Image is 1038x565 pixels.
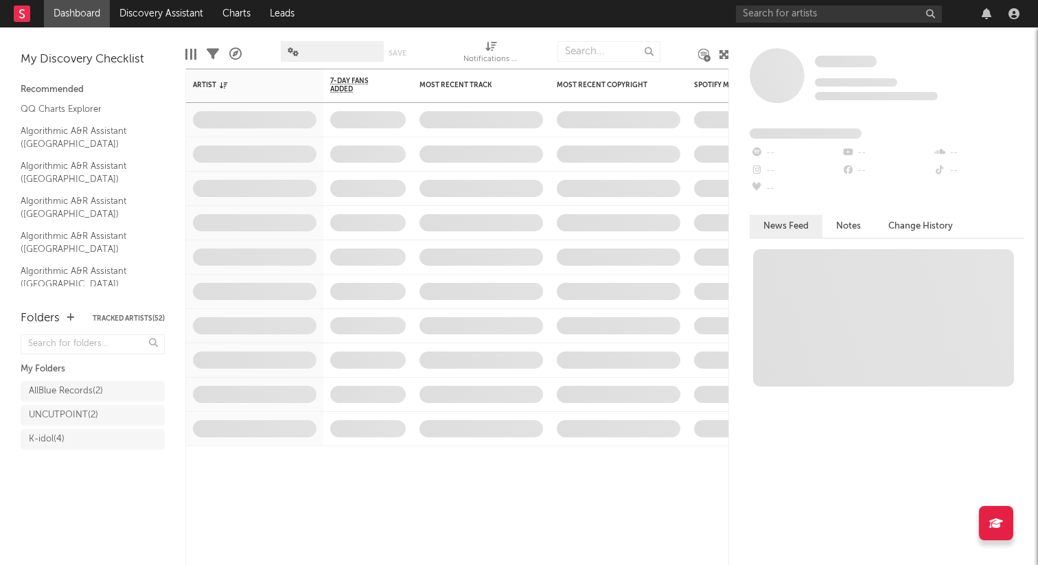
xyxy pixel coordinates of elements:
[557,81,660,89] div: Most Recent Copyright
[750,215,822,238] button: News Feed
[750,180,841,198] div: --
[750,144,841,162] div: --
[21,381,165,402] a: AllBlue Records(2)
[207,34,219,74] div: Filters
[815,92,938,100] span: 0 fans last week
[21,194,151,222] a: Algorithmic A&R Assistant ([GEOGRAPHIC_DATA])
[330,77,385,93] span: 7-Day Fans Added
[815,56,877,67] span: Some Artist
[193,81,296,89] div: Artist
[815,55,877,69] a: Some Artist
[557,41,660,62] input: Search...
[21,361,165,378] div: My Folders
[21,51,165,68] div: My Discovery Checklist
[21,334,165,354] input: Search for folders...
[29,383,103,400] div: AllBlue Records ( 2 )
[21,102,151,117] a: QQ Charts Explorer
[736,5,942,23] input: Search for artists
[933,144,1024,162] div: --
[822,215,875,238] button: Notes
[21,310,60,327] div: Folders
[21,82,165,98] div: Recommended
[21,264,151,292] a: Algorithmic A&R Assistant ([GEOGRAPHIC_DATA])
[419,81,522,89] div: Most Recent Track
[21,229,151,257] a: Algorithmic A&R Assistant ([GEOGRAPHIC_DATA])
[841,162,932,180] div: --
[29,407,98,424] div: UNCUTPOINT ( 2 )
[21,405,165,426] a: UNCUTPOINT(2)
[21,429,165,450] a: K-idol(4)
[463,51,518,68] div: Notifications (Artist)
[21,124,151,152] a: Algorithmic A&R Assistant ([GEOGRAPHIC_DATA])
[21,159,151,187] a: Algorithmic A&R Assistant ([GEOGRAPHIC_DATA])
[229,34,242,74] div: A&R Pipeline
[93,315,165,322] button: Tracked Artists(52)
[933,162,1024,180] div: --
[694,81,797,89] div: Spotify Monthly Listeners
[29,431,65,448] div: K-idol ( 4 )
[750,128,862,139] span: Fans Added by Platform
[389,49,406,57] button: Save
[875,215,967,238] button: Change History
[463,34,518,74] div: Notifications (Artist)
[750,162,841,180] div: --
[185,34,196,74] div: Edit Columns
[815,78,897,87] span: Tracking Since: [DATE]
[841,144,932,162] div: --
